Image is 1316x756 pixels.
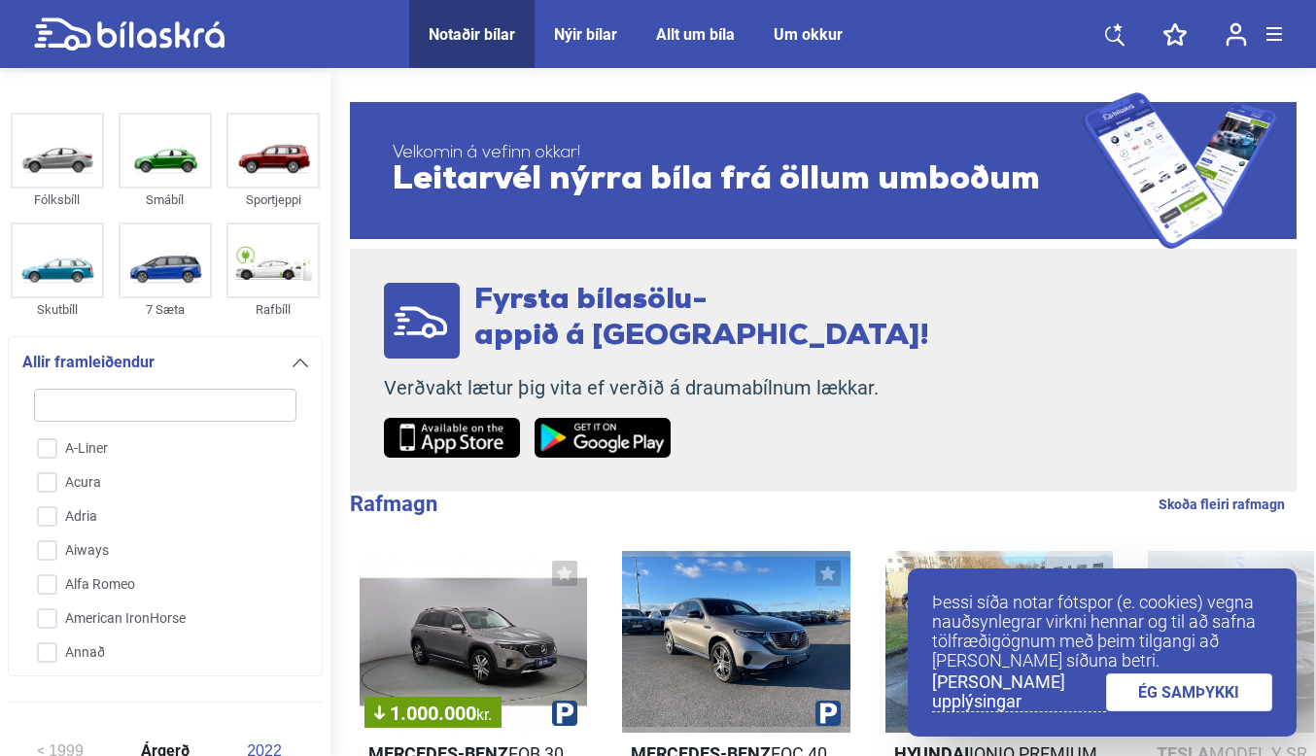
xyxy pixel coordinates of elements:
[1106,673,1273,711] a: ÉG SAMÞYKKI
[226,298,320,321] div: Rafbíll
[774,25,843,44] a: Um okkur
[1226,22,1247,47] img: user-login.svg
[554,25,617,44] a: Nýir bílar
[374,704,492,723] span: 1.000.000
[393,144,1083,163] span: Velkomin á vefinn okkar!
[932,672,1106,712] a: [PERSON_NAME] upplýsingar
[476,705,492,724] span: kr.
[22,349,155,376] span: Allir framleiðendur
[350,92,1297,249] a: Velkomin á vefinn okkar!Leitarvél nýrra bíla frá öllum umboðum
[119,189,212,211] div: Smábíl
[11,298,104,321] div: Skutbíll
[119,298,212,321] div: 7 Sæta
[393,163,1083,198] span: Leitarvél nýrra bíla frá öllum umboðum
[226,189,320,211] div: Sportjeppi
[1159,492,1285,517] a: Skoða fleiri rafmagn
[350,492,437,516] b: Rafmagn
[384,376,929,400] p: Verðvakt lætur þig vita ef verðið á draumabílnum lækkar.
[11,189,104,211] div: Fólksbíll
[429,25,515,44] a: Notaðir bílar
[932,593,1272,670] p: Þessi síða notar fótspor (e. cookies) vegna nauðsynlegrar virkni hennar og til að safna tölfræðig...
[656,25,735,44] a: Allt um bíla
[474,286,929,352] span: Fyrsta bílasölu- appið á [GEOGRAPHIC_DATA]!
